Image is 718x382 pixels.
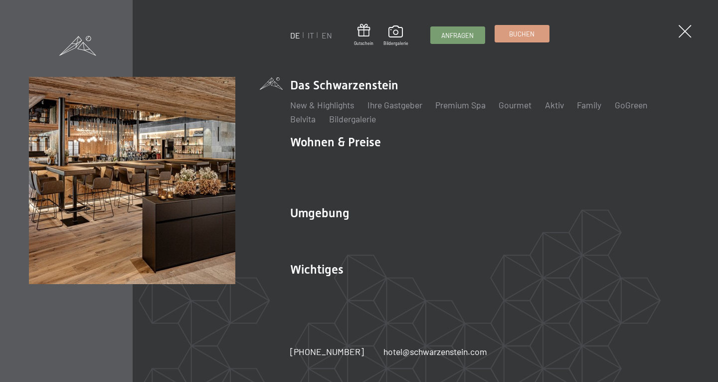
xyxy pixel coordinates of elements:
a: Buchen [495,25,549,42]
a: Belvita [290,113,316,124]
a: Aktiv [545,99,564,110]
a: DE [290,30,300,40]
span: Buchen [509,29,535,38]
a: Family [577,99,601,110]
a: Gourmet [499,99,532,110]
a: Bildergalerie [329,113,376,124]
a: EN [322,30,332,40]
a: New & Highlights [290,99,354,110]
a: hotel@schwarzenstein.com [383,346,487,358]
span: Bildergalerie [383,40,408,46]
a: Premium Spa [435,99,486,110]
a: Gutschein [354,24,373,46]
a: Bildergalerie [383,25,408,46]
a: Anfragen [431,27,485,43]
a: GoGreen [615,99,647,110]
span: [PHONE_NUMBER] [290,346,364,357]
a: Ihre Gastgeber [367,99,422,110]
a: [PHONE_NUMBER] [290,346,364,358]
a: IT [308,30,314,40]
span: Anfragen [441,31,474,40]
span: Gutschein [354,40,373,46]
